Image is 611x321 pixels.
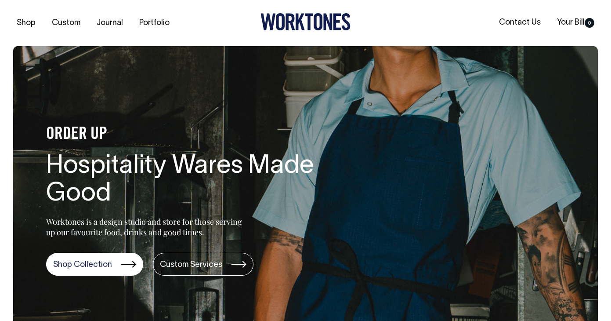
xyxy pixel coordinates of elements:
[46,253,143,276] a: Shop Collection
[585,18,594,28] span: 0
[13,16,39,30] a: Shop
[136,16,173,30] a: Portfolio
[153,253,253,276] a: Custom Services
[46,153,327,209] h1: Hospitality Wares Made Good
[553,15,598,30] a: Your Bill0
[93,16,127,30] a: Journal
[46,125,327,144] h4: ORDER UP
[48,16,84,30] a: Custom
[46,216,246,237] p: Worktones is a design studio and store for those serving up our favourite food, drinks and good t...
[495,15,544,30] a: Contact Us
